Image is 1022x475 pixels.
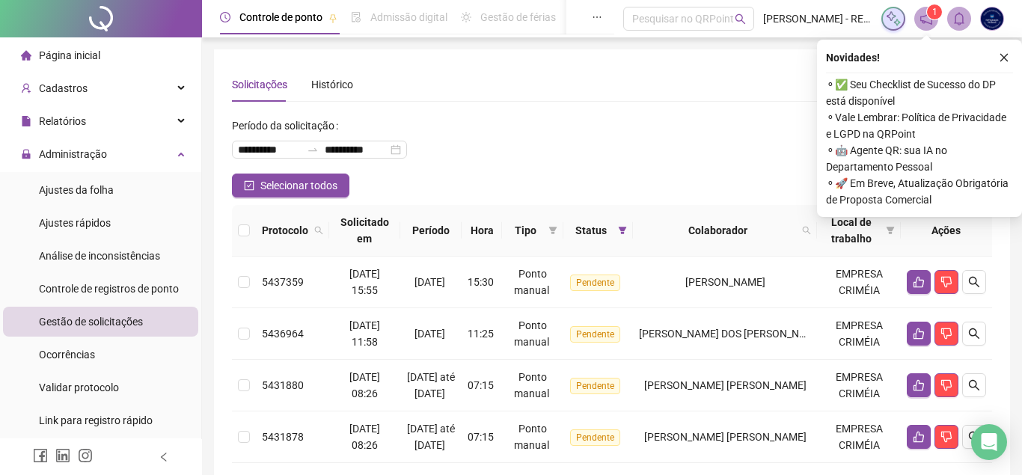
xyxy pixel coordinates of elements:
[592,12,602,22] span: ellipsis
[461,12,471,22] span: sun
[239,11,322,23] span: Controle de ponto
[817,360,901,411] td: EMPRESA CRIMÉIA
[971,424,1007,460] div: Open Intercom Messenger
[802,226,811,235] span: search
[615,219,630,242] span: filter
[886,226,895,235] span: filter
[244,180,254,191] span: check-square
[968,328,980,340] span: search
[817,308,901,360] td: EMPRESA CRIMÉIA
[39,316,143,328] span: Gestão de solicitações
[39,115,86,127] span: Relatórios
[823,214,880,247] span: Local de trabalho
[39,349,95,361] span: Ocorrências
[817,411,901,463] td: EMPRESA CRIMÉIA
[307,144,319,156] span: to
[468,431,494,443] span: 07:15
[39,381,119,393] span: Validar protocolo
[468,328,494,340] span: 11:25
[940,328,952,340] span: dislike
[639,328,824,340] span: [PERSON_NAME] DOS [PERSON_NAME]
[262,276,304,288] span: 5437359
[329,205,400,257] th: Solicitado em
[885,10,902,27] img: sparkle-icon.fc2bf0ac1784a2077858766a79e2daf3.svg
[55,448,70,463] span: linkedin
[940,379,952,391] span: dislike
[314,226,323,235] span: search
[328,13,337,22] span: pushpin
[817,257,901,308] td: EMPRESA CRIMÉIA
[78,448,93,463] span: instagram
[644,379,807,391] span: [PERSON_NAME] [PERSON_NAME]
[349,371,380,399] span: [DATE] 08:26
[968,276,980,288] span: search
[570,326,620,343] span: Pendente
[21,83,31,94] span: user-add
[685,276,765,288] span: [PERSON_NAME]
[480,11,556,23] span: Gestão de férias
[763,10,872,27] span: [PERSON_NAME] - REFRIGERAÇÃO NACIONAL
[262,328,304,340] span: 5436964
[920,12,933,25] span: notification
[39,414,153,426] span: Link para registro rápido
[940,276,952,288] span: dislike
[349,423,380,451] span: [DATE] 08:26
[639,222,796,239] span: Colaborador
[913,431,925,443] span: like
[570,378,620,394] span: Pendente
[311,219,326,242] span: search
[21,116,31,126] span: file
[735,13,746,25] span: search
[545,219,560,242] span: filter
[508,222,542,239] span: Tipo
[968,379,980,391] span: search
[307,144,319,156] span: swap-right
[907,222,986,239] div: Ações
[644,431,807,443] span: [PERSON_NAME] [PERSON_NAME]
[407,423,455,451] span: [DATE] até [DATE]
[351,12,361,22] span: file-done
[159,452,169,462] span: left
[514,371,549,399] span: Ponto manual
[826,76,1013,109] span: ⚬ ✅ Seu Checklist de Sucesso do DP está disponível
[39,283,179,295] span: Controle de registros de ponto
[913,328,925,340] span: like
[826,109,1013,142] span: ⚬ Vale Lembrar: Política de Privacidade e LGPD na QRPoint
[220,12,230,22] span: clock-circle
[570,429,620,446] span: Pendente
[21,50,31,61] span: home
[349,319,380,348] span: [DATE] 11:58
[883,211,898,250] span: filter
[548,226,557,235] span: filter
[468,276,494,288] span: 15:30
[39,82,88,94] span: Cadastros
[33,448,48,463] span: facebook
[468,379,494,391] span: 07:15
[262,431,304,443] span: 5431878
[932,7,937,17] span: 1
[913,379,925,391] span: like
[514,268,549,296] span: Ponto manual
[232,174,349,197] button: Selecionar todos
[414,328,445,340] span: [DATE]
[570,275,620,291] span: Pendente
[349,268,380,296] span: [DATE] 15:55
[407,371,455,399] span: [DATE] até [DATE]
[618,226,627,235] span: filter
[799,219,814,242] span: search
[462,205,502,257] th: Hora
[262,379,304,391] span: 5431880
[39,184,114,196] span: Ajustes da folha
[232,114,344,138] label: Período da solicitação
[262,222,308,239] span: Protocolo
[39,49,100,61] span: Página inicial
[39,148,107,160] span: Administração
[370,11,447,23] span: Admissão digital
[569,222,612,239] span: Status
[940,431,952,443] span: dislike
[39,250,160,262] span: Análise de inconsistências
[39,217,111,229] span: Ajustes rápidos
[826,49,880,66] span: Novidades !
[414,276,445,288] span: [DATE]
[514,423,549,451] span: Ponto manual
